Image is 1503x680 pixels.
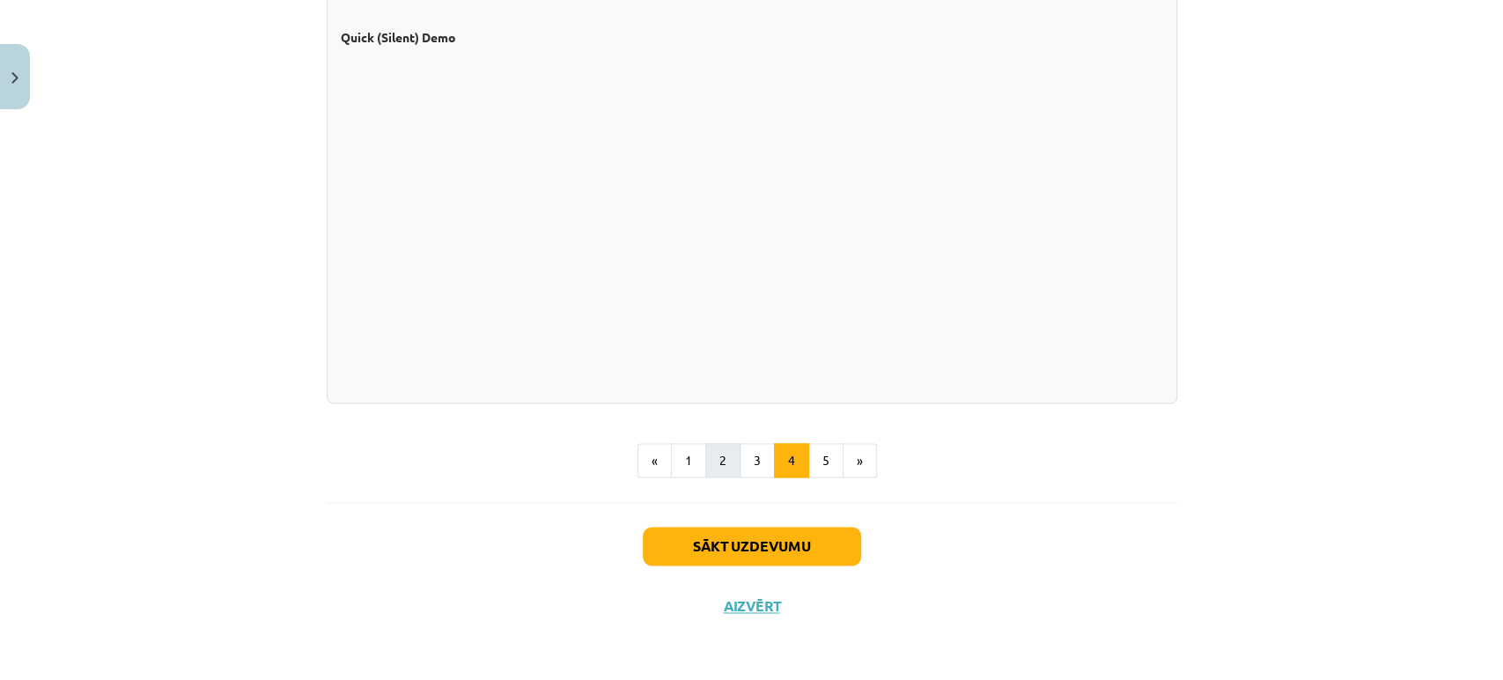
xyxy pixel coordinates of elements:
[671,443,706,478] button: 1
[637,443,672,478] button: «
[705,443,740,478] button: 2
[718,597,785,615] button: Aizvērt
[740,443,775,478] button: 3
[341,29,456,45] strong: Quick (Silent) Demo
[327,443,1177,478] nav: Page navigation example
[774,443,809,478] button: 4
[11,72,18,84] img: icon-close-lesson-0947bae3869378f0d4975bcd49f059093ad1ed9edebbc8119c70593378902aed.svg
[808,443,844,478] button: 5
[643,527,861,565] button: Sākt uzdevumu
[843,443,877,478] button: »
